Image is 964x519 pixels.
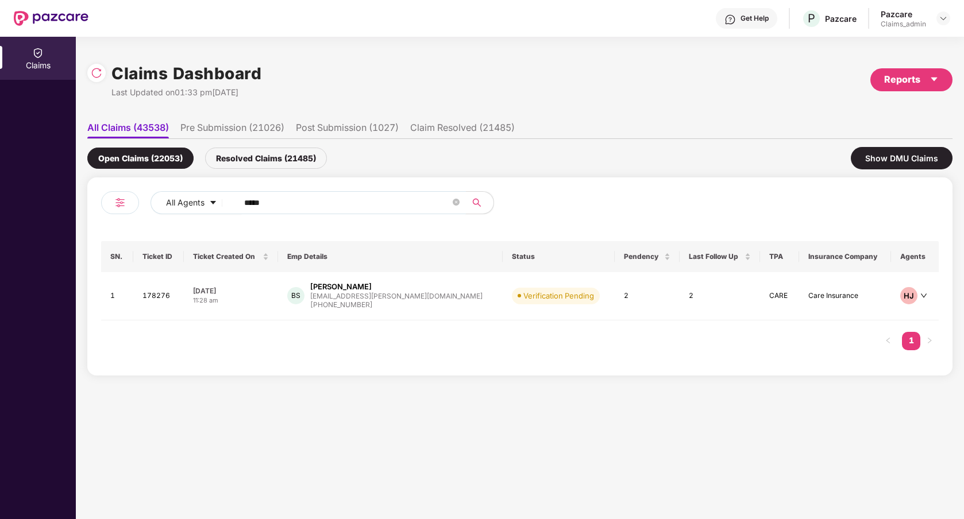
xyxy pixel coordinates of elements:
[193,252,260,261] span: Ticket Created On
[166,196,205,209] span: All Agents
[310,292,483,300] div: [EMAIL_ADDRESS][PERSON_NAME][DOMAIN_NAME]
[453,199,460,206] span: close-circle
[760,241,799,272] th: TPA
[32,47,44,59] img: svg+xml;base64,PHN2ZyBpZD0iQ2xhaW0iIHhtbG5zPSJodHRwOi8vd3d3LnczLm9yZy8yMDAwL3N2ZyIgd2lkdGg9IjIwIi...
[91,67,102,79] img: svg+xml;base64,PHN2ZyBpZD0iUmVsb2FkLTMyeDMyIiB4bWxucz0iaHR0cDovL3d3dy53My5vcmcvMjAwMC9zdmciIHdpZH...
[808,11,815,25] span: P
[615,241,680,272] th: Pendency
[101,272,133,320] td: 1
[799,241,891,272] th: Insurance Company
[133,272,184,320] td: 178276
[920,292,927,299] span: down
[615,272,680,320] td: 2
[879,332,897,350] button: left
[760,272,799,320] td: CARE
[310,300,483,311] div: [PHONE_NUMBER]
[920,332,939,350] li: Next Page
[111,61,261,86] h1: Claims Dashboard
[133,241,184,272] th: Ticket ID
[799,272,891,320] td: Care Insurance
[209,199,217,208] span: caret-down
[885,337,892,344] span: left
[930,75,939,84] span: caret-down
[101,241,133,272] th: SN.
[503,241,615,272] th: Status
[278,241,503,272] th: Emp Details
[14,11,88,26] img: New Pazcare Logo
[879,332,897,350] li: Previous Page
[689,252,742,261] span: Last Follow Up
[900,287,917,304] div: HJ
[296,122,399,138] li: Post Submission (1027)
[825,13,857,24] div: Pazcare
[939,14,948,23] img: svg+xml;base64,PHN2ZyBpZD0iRHJvcGRvd24tMzJ4MzIiIHhtbG5zPSJodHRwOi8vd3d3LnczLm9yZy8yMDAwL3N2ZyIgd2...
[523,290,594,301] div: Verification Pending
[151,191,242,214] button: All Agentscaret-down
[310,281,372,292] div: [PERSON_NAME]
[851,147,953,169] div: Show DMU Claims
[624,252,662,261] span: Pendency
[741,14,769,23] div: Get Help
[193,296,268,305] div: 11:28 am
[881,9,926,20] div: Pazcare
[724,14,736,25] img: svg+xml;base64,PHN2ZyBpZD0iSGVscC0zMngzMiIgeG1sbnM9Imh0dHA6Ly93d3cudzMub3JnLzIwMDAvc3ZnIiB3aWR0aD...
[926,337,933,344] span: right
[902,332,920,350] li: 1
[111,86,261,99] div: Last Updated on 01:33 pm[DATE]
[465,198,488,207] span: search
[884,72,939,87] div: Reports
[891,241,939,272] th: Agents
[184,241,277,272] th: Ticket Created On
[287,287,304,304] div: BS
[113,196,127,210] img: svg+xml;base64,PHN2ZyB4bWxucz0iaHR0cDovL3d3dy53My5vcmcvMjAwMC9zdmciIHdpZHRoPSIyNCIgaGVpZ2h0PSIyNC...
[87,148,194,169] div: Open Claims (22053)
[920,332,939,350] button: right
[180,122,284,138] li: Pre Submission (21026)
[205,148,327,169] div: Resolved Claims (21485)
[902,332,920,349] a: 1
[465,191,494,214] button: search
[193,286,268,296] div: [DATE]
[680,241,760,272] th: Last Follow Up
[410,122,515,138] li: Claim Resolved (21485)
[881,20,926,29] div: Claims_admin
[87,122,169,138] li: All Claims (43538)
[680,272,760,320] td: 2
[453,197,460,208] span: close-circle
